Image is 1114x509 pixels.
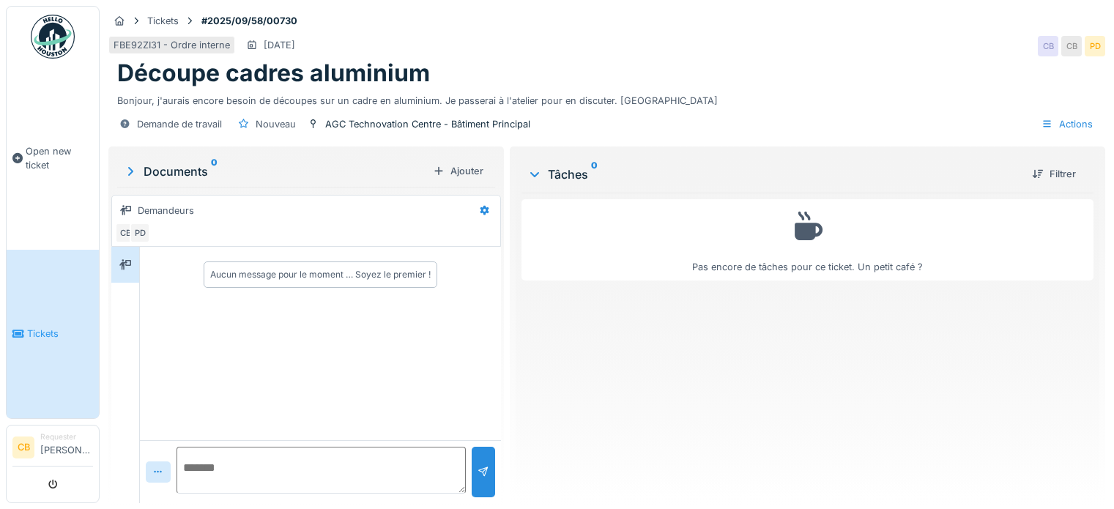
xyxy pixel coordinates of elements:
[527,166,1020,183] div: Tâches
[196,14,303,28] strong: #2025/09/58/00730
[591,166,598,183] sup: 0
[115,223,135,243] div: CB
[26,144,93,172] span: Open new ticket
[40,431,93,442] div: Requester
[210,268,431,281] div: Aucun message pour le moment … Soyez le premier !
[12,431,93,467] a: CB Requester[PERSON_NAME]
[325,117,530,131] div: AGC Technovation Centre - Bâtiment Principal
[256,117,296,131] div: Nouveau
[27,327,93,341] span: Tickets
[427,161,489,181] div: Ajouter
[137,117,222,131] div: Demande de travail
[114,38,230,52] div: FBE92ZI31 - Ordre interne
[123,163,427,180] div: Documents
[147,14,179,28] div: Tickets
[117,88,1096,108] div: Bonjour, j'aurais encore besoin de découpes sur un cadre en aluminium. Je passerai à l'atelier po...
[31,15,75,59] img: Badge_color-CXgf-gQk.svg
[130,223,150,243] div: PD
[211,163,218,180] sup: 0
[1026,164,1082,184] div: Filtrer
[1085,36,1105,56] div: PD
[117,59,430,87] h1: Découpe cadres aluminium
[7,67,99,250] a: Open new ticket
[1038,36,1058,56] div: CB
[1035,114,1099,135] div: Actions
[138,204,194,218] div: Demandeurs
[1061,36,1082,56] div: CB
[40,431,93,463] li: [PERSON_NAME]
[531,206,1084,274] div: Pas encore de tâches pour ce ticket. Un petit café ?
[7,250,99,419] a: Tickets
[12,436,34,458] li: CB
[264,38,295,52] div: [DATE]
